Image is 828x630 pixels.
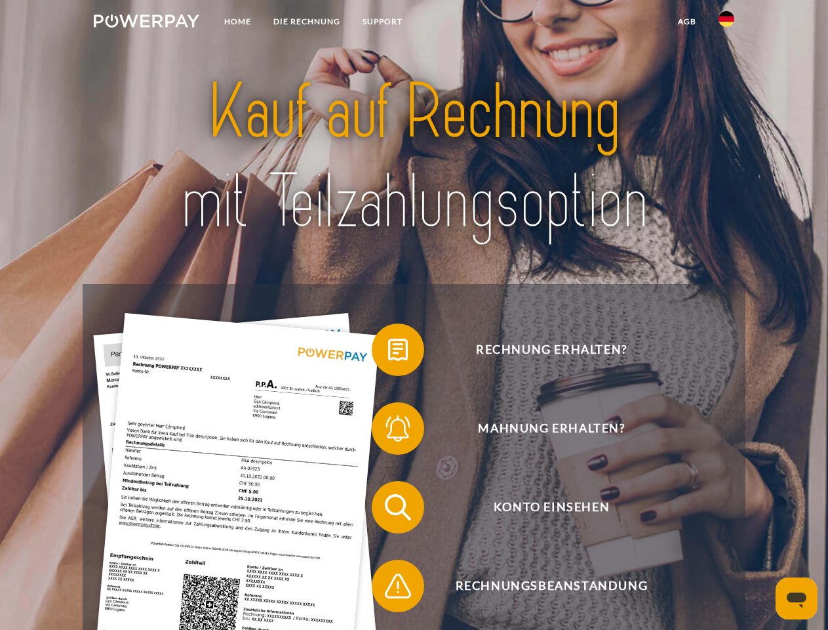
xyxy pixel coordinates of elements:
button: Rechnung erhalten? [372,324,713,376]
img: qb_bell.svg [382,412,414,445]
iframe: Schaltfläche zum Öffnen des Messaging-Fensters [776,577,818,619]
img: qb_search.svg [382,491,414,524]
button: Rechnungsbeanstandung [372,560,713,612]
button: Mahnung erhalten? [372,402,713,455]
span: Rechnungsbeanstandung [391,560,712,612]
a: Home [213,10,262,33]
a: DIE RECHNUNG [262,10,351,33]
img: qb_warning.svg [382,570,414,602]
a: agb [667,10,707,33]
span: Mahnung erhalten? [391,402,712,455]
img: title-powerpay_de.svg [125,63,703,251]
button: Konto einsehen [372,481,713,534]
img: logo-powerpay-white.svg [94,14,199,28]
img: de [719,11,734,27]
span: Rechnung erhalten? [391,324,712,376]
span: Konto einsehen [391,481,712,534]
img: qb_bill.svg [382,333,414,366]
a: SUPPORT [351,10,414,33]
